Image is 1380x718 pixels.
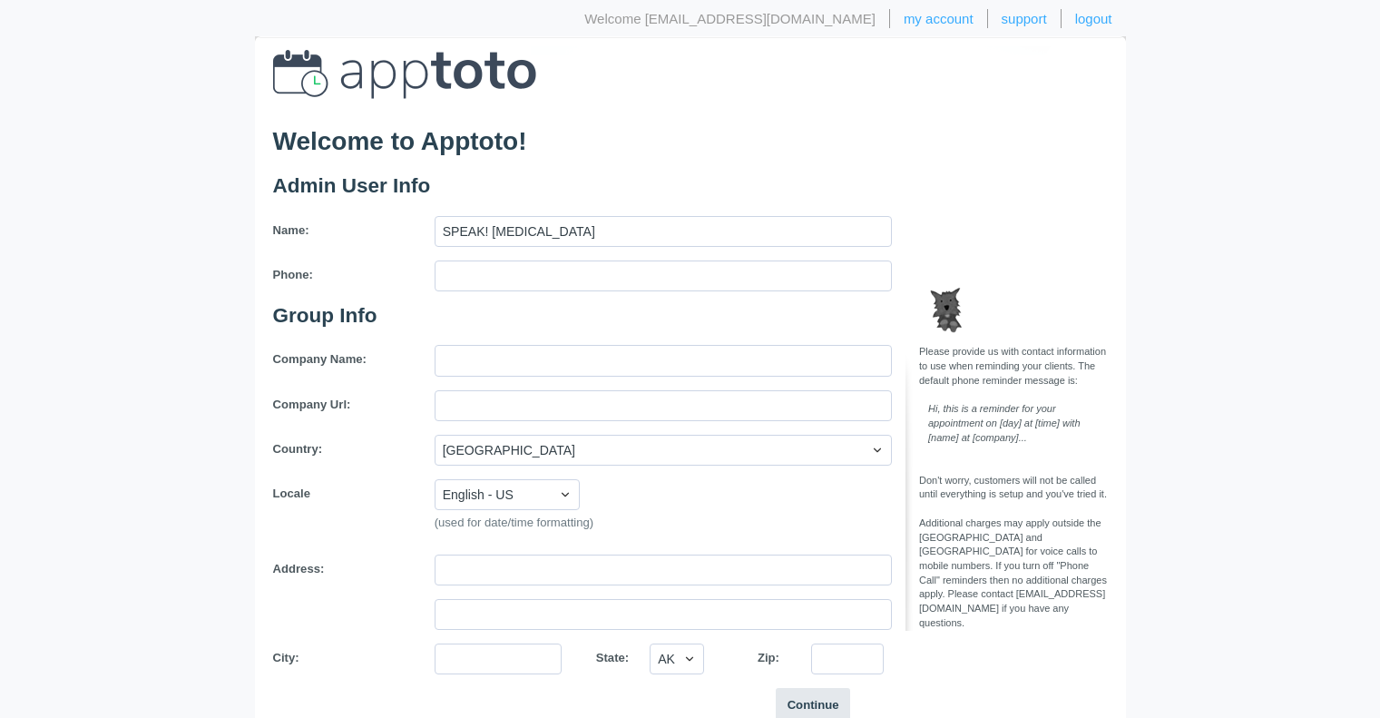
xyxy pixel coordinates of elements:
h1: Welcome to Apptoto! [273,128,1108,156]
div: Please provide us with contact information to use when reminding your clients. The default phone ... [905,345,1121,630]
label: Locale [259,479,421,503]
span: (used for date/time formatting) [435,515,892,532]
label: City: [259,644,421,667]
label: Address: [273,561,325,578]
h2: Admin User Info [273,175,1108,198]
label: Country: [273,441,323,458]
label: Name: [273,222,309,240]
h2: Group Info [273,305,1108,328]
label: State: [582,644,636,667]
label: Company Url: [273,397,351,414]
label: Zip: [744,644,798,667]
li: Welcome [EMAIL_ADDRESS][DOMAIN_NAME] [584,9,890,28]
label: Phone: [273,267,313,284]
a: support [1002,11,1047,26]
label: Company Name: [273,351,367,369]
a: my account [904,11,974,26]
img: toto-small.png [930,288,963,333]
a: apptoto homepage [273,50,537,114]
a: logout [1075,11,1112,26]
div: Hi, this is a reminder for your appointment on [day] at [time] with [name] at [company]... [919,402,1108,445]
